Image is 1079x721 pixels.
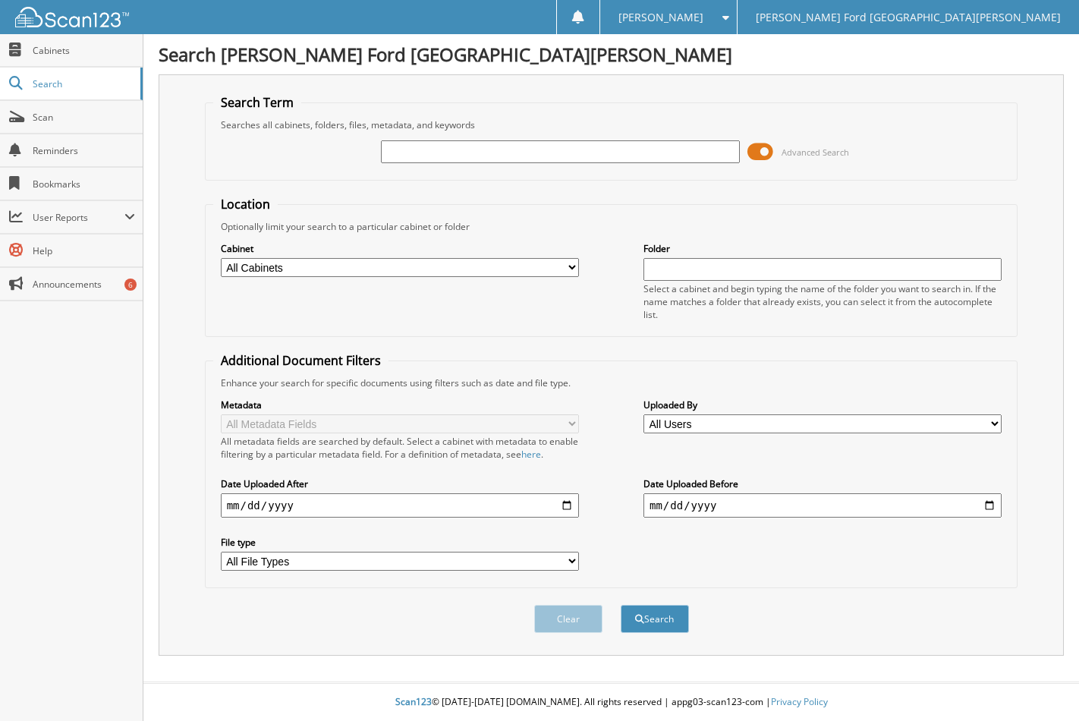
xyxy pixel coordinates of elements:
[534,605,602,633] button: Clear
[213,196,278,213] legend: Location
[221,435,579,461] div: All metadata fields are searched by default. Select a cabinet with metadata to enable filtering b...
[213,118,1010,131] div: Searches all cabinets, folders, files, metadata, and keywords
[221,493,579,518] input: start
[771,695,828,708] a: Privacy Policy
[33,44,135,57] span: Cabinets
[221,242,579,255] label: Cabinet
[143,684,1079,721] div: © [DATE]-[DATE] [DOMAIN_NAME]. All rights reserved | appg03-scan123-com |
[33,144,135,157] span: Reminders
[33,278,135,291] span: Announcements
[643,282,1002,321] div: Select a cabinet and begin typing the name of the folder you want to search in. If the name match...
[33,244,135,257] span: Help
[221,398,579,411] label: Metadata
[643,242,1002,255] label: Folder
[213,220,1010,233] div: Optionally limit your search to a particular cabinet or folder
[33,77,133,90] span: Search
[213,94,301,111] legend: Search Term
[33,111,135,124] span: Scan
[213,352,389,369] legend: Additional Document Filters
[15,7,129,27] img: scan123-logo-white.svg
[221,536,579,549] label: File type
[643,493,1002,518] input: end
[395,695,432,708] span: Scan123
[159,42,1064,67] h1: Search [PERSON_NAME] Ford [GEOGRAPHIC_DATA][PERSON_NAME]
[33,211,124,224] span: User Reports
[621,605,689,633] button: Search
[618,13,703,22] span: [PERSON_NAME]
[124,279,137,291] div: 6
[521,448,541,461] a: here
[213,376,1010,389] div: Enhance your search for specific documents using filters such as date and file type.
[756,13,1061,22] span: [PERSON_NAME] Ford [GEOGRAPHIC_DATA][PERSON_NAME]
[221,477,579,490] label: Date Uploaded After
[643,477,1002,490] label: Date Uploaded Before
[33,178,135,190] span: Bookmarks
[643,398,1002,411] label: Uploaded By
[782,146,849,158] span: Advanced Search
